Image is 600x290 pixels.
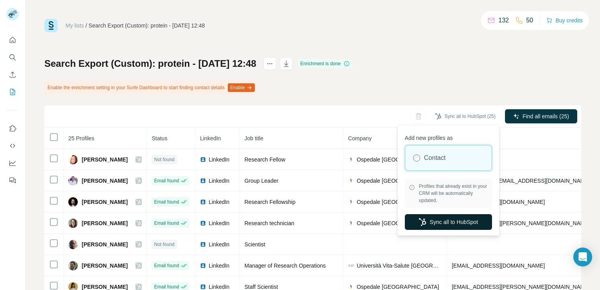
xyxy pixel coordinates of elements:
img: LinkedIn logo [200,178,206,184]
span: [EMAIL_ADDRESS][PERSON_NAME][DOMAIN_NAME] [452,220,590,226]
span: Group Leader [244,178,278,184]
div: Enable the enrichment setting in your Surfe Dashboard to start finding contact details [44,81,256,94]
button: Search [6,50,19,64]
img: LinkedIn logo [200,220,206,226]
img: LinkedIn logo [200,156,206,163]
span: [PERSON_NAME] [82,240,128,248]
span: [EMAIL_ADDRESS][DOMAIN_NAME] [452,262,545,269]
span: [PERSON_NAME][EMAIL_ADDRESS][DOMAIN_NAME] [452,178,590,184]
span: Ospedale [GEOGRAPHIC_DATA] [357,198,439,206]
span: Ospedale [GEOGRAPHIC_DATA] [357,156,439,163]
span: Email found [154,220,179,227]
span: 25 Profiles [68,135,94,141]
button: Enrich CSV [6,68,19,82]
img: Avatar [68,218,78,228]
span: LinkedIn [209,156,229,163]
img: LinkedIn logo [200,284,206,290]
button: Buy credits [546,15,583,26]
span: Status [152,135,167,141]
span: LinkedIn [209,240,229,248]
button: My lists [6,85,19,99]
span: Company [348,135,371,141]
img: LinkedIn logo [200,199,206,205]
img: Surfe Logo [44,19,58,32]
span: Email found [154,262,179,269]
span: [PERSON_NAME] [82,262,128,270]
span: Profiles that already exist in your CRM will be automatically updated. [419,183,488,204]
img: Avatar [68,240,78,249]
button: Sync all to HubSpot [405,214,492,230]
div: Search Export (Custom): protein - [DATE] 12:48 [89,22,205,29]
span: Not found [154,156,174,163]
div: Open Intercom Messenger [573,248,592,266]
span: [PERSON_NAME] [82,156,128,163]
span: Research Fellow [244,156,285,163]
a: My lists [66,22,84,29]
span: LinkedIn [209,219,229,227]
img: LinkedIn logo [200,262,206,269]
span: Research technician [244,220,294,226]
span: Scientist [244,241,265,248]
span: Job title [244,135,263,141]
img: Avatar [68,155,78,164]
span: Ospedale [GEOGRAPHIC_DATA] [357,177,439,185]
p: 132 [498,16,509,25]
span: [PERSON_NAME] [82,219,128,227]
img: Avatar [68,261,78,270]
img: company-logo [348,262,354,269]
span: LinkedIn [209,198,229,206]
img: company-logo [348,156,354,163]
img: company-logo [348,178,354,184]
span: Find all emails (25) [523,112,569,120]
button: Sync all to HubSpot (25) [430,110,501,122]
label: Contact [424,153,446,163]
span: LinkedIn [209,262,229,270]
img: LinkedIn logo [200,241,206,248]
span: [PERSON_NAME] [82,177,128,185]
span: [EMAIL_ADDRESS][PERSON_NAME][DOMAIN_NAME] [452,284,590,290]
span: Email found [154,177,179,184]
img: Avatar [68,197,78,207]
button: Dashboard [6,156,19,170]
div: Enrichment is done [298,59,353,68]
span: Ospedale [GEOGRAPHIC_DATA] [357,219,439,227]
p: 50 [526,16,533,25]
span: Staff Scientist [244,284,278,290]
button: Quick start [6,33,19,47]
img: Avatar [68,176,78,185]
button: actions [263,57,276,70]
button: Use Surfe on LinkedIn [6,121,19,136]
p: Add new profiles as [405,131,492,142]
img: company-logo [348,284,354,290]
button: Enable [228,83,255,92]
span: Not found [154,241,174,248]
span: [PERSON_NAME] [82,198,128,206]
li: / [86,22,87,29]
button: Find all emails (25) [505,109,577,123]
span: LinkedIn [209,177,229,185]
span: Research Fellowship [244,199,295,205]
span: Email found [154,198,179,206]
span: LinkedIn [200,135,221,141]
span: Università Vita-Salute [GEOGRAPHIC_DATA] [357,262,442,270]
span: Manager of Research Operations [244,262,326,269]
button: Use Surfe API [6,139,19,153]
h1: Search Export (Custom): protein - [DATE] 12:48 [44,57,256,70]
img: company-logo [348,199,354,205]
button: Feedback [6,173,19,187]
img: company-logo [348,220,354,226]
